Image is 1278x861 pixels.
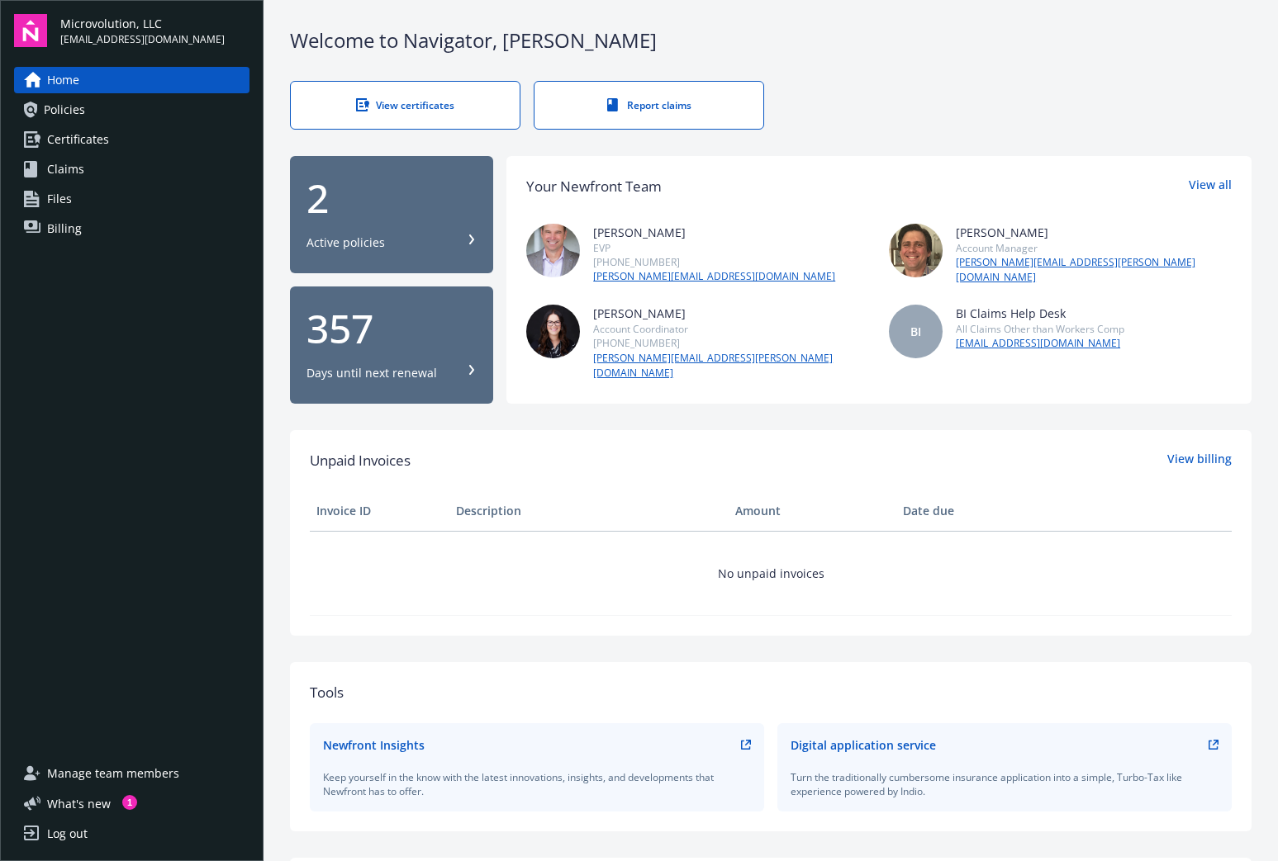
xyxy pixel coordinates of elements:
img: photo [526,224,580,277]
span: Billing [47,215,82,242]
div: Tools [310,682,1232,703]
div: All Claims Other than Workers Comp [956,322,1124,336]
a: View all [1189,176,1232,197]
img: photo [889,224,943,277]
th: Amount [729,491,896,531]
span: Manage team members [47,760,179,787]
th: Description [449,491,729,531]
div: 357 [306,309,477,348]
span: Files [47,186,72,212]
div: Account Manager [956,241,1232,255]
a: Home [14,67,249,93]
img: photo [526,305,580,358]
div: [PHONE_NUMBER] [593,336,869,350]
a: [EMAIL_ADDRESS][DOMAIN_NAME] [956,336,1124,351]
span: Home [47,67,79,93]
div: Active policies [306,234,385,251]
div: Keep yourself in the know with the latest innovations, insights, and developments that Newfront h... [323,770,751,798]
span: Policies [44,97,85,123]
div: [PERSON_NAME] [593,305,869,322]
a: [PERSON_NAME][EMAIL_ADDRESS][DOMAIN_NAME] [593,269,835,284]
div: [PERSON_NAME] [956,224,1232,241]
a: [PERSON_NAME][EMAIL_ADDRESS][PERSON_NAME][DOMAIN_NAME] [593,351,869,381]
div: EVP [593,241,835,255]
div: [PHONE_NUMBER] [593,255,835,269]
div: 2 [306,178,477,218]
div: View certificates [324,98,487,112]
div: BI Claims Help Desk [956,305,1124,322]
span: [EMAIL_ADDRESS][DOMAIN_NAME] [60,32,225,47]
span: BI [910,323,921,340]
div: Welcome to Navigator , [PERSON_NAME] [290,26,1252,54]
a: Certificates [14,126,249,153]
button: 357Days until next renewal [290,286,493,404]
button: 2Active policies [290,156,493,273]
a: Report claims [534,81,764,130]
div: 1 [122,795,137,810]
div: Account Coordinator [593,322,869,336]
img: navigator-logo.svg [14,14,47,47]
button: Microvolution, LLC[EMAIL_ADDRESS][DOMAIN_NAME] [60,14,249,47]
a: View billing [1167,450,1232,471]
span: Claims [47,156,84,182]
div: Newfront Insights [323,736,425,754]
a: [PERSON_NAME][EMAIL_ADDRESS][PERSON_NAME][DOMAIN_NAME] [956,255,1232,285]
th: Date due [896,491,1036,531]
div: Digital application service [791,736,936,754]
span: Certificates [47,126,109,153]
a: Policies [14,97,249,123]
a: Files [14,186,249,212]
a: Billing [14,215,249,242]
span: Unpaid Invoices [310,450,411,471]
td: No unpaid invoices [310,531,1232,615]
a: Claims [14,156,249,182]
a: Manage team members [14,760,249,787]
div: Turn the traditionally cumbersome insurance application into a simple, Turbo-Tax like experience ... [791,770,1219,798]
div: Report claims [568,98,730,112]
span: Microvolution, LLC [60,15,225,32]
button: What's new1 [14,795,137,812]
a: View certificates [290,81,520,130]
th: Invoice ID [310,491,449,531]
div: [PERSON_NAME] [593,224,835,241]
span: What ' s new [47,795,111,812]
div: Your Newfront Team [526,176,662,197]
div: Days until next renewal [306,365,437,381]
div: Log out [47,821,88,847]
